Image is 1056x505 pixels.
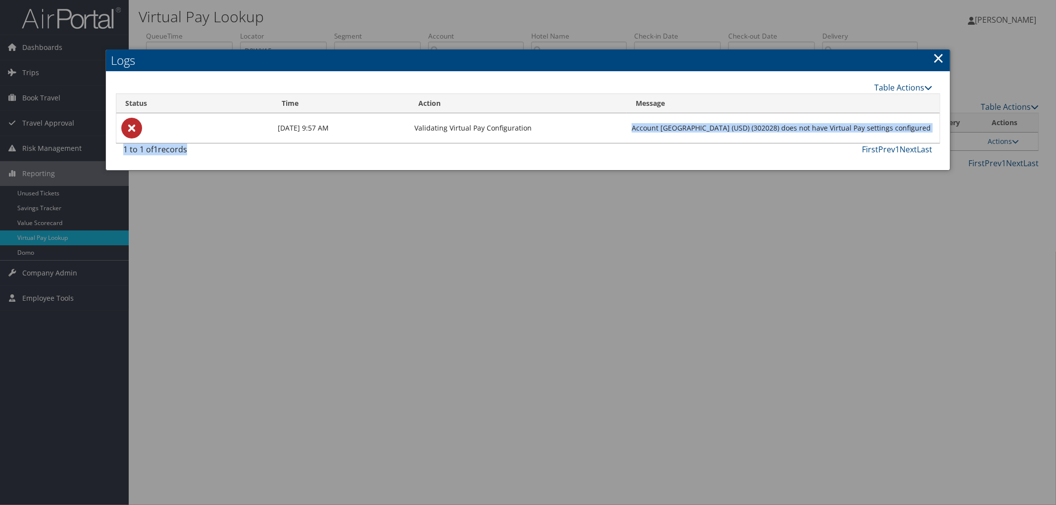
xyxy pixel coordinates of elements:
[410,113,627,143] td: Validating Virtual Pay Configuration
[410,94,627,113] th: Action: activate to sort column ascending
[900,144,917,155] a: Next
[875,82,933,93] a: Table Actions
[627,113,940,143] td: Account [GEOGRAPHIC_DATA] (USD) (302028) does not have Virtual Pay settings configured
[917,144,933,155] a: Last
[896,144,900,155] a: 1
[123,143,314,160] div: 1 to 1 of records
[627,94,940,113] th: Message: activate to sort column ascending
[862,144,879,155] a: First
[116,94,273,113] th: Status: activate to sort column ascending
[273,94,409,113] th: Time: activate to sort column ascending
[879,144,896,155] a: Prev
[933,48,945,68] a: Close
[106,49,950,71] h2: Logs
[273,113,409,143] td: [DATE] 9:57 AM
[153,144,158,155] span: 1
